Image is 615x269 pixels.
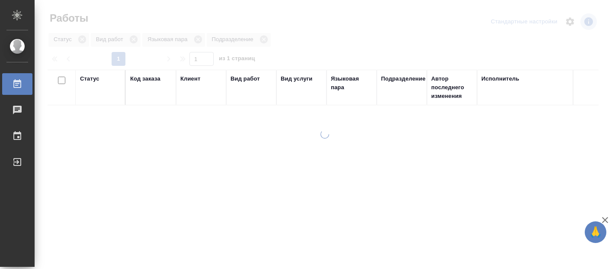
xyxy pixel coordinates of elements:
[585,221,606,243] button: 🙏
[481,75,519,83] div: Исполнитель
[431,75,473,100] div: Автор последнего изменения
[180,75,200,83] div: Клиент
[281,75,313,83] div: Вид услуги
[331,75,372,92] div: Языковая пара
[381,75,426,83] div: Подразделение
[588,223,603,241] span: 🙏
[231,75,260,83] div: Вид работ
[130,75,160,83] div: Код заказа
[80,75,99,83] div: Статус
